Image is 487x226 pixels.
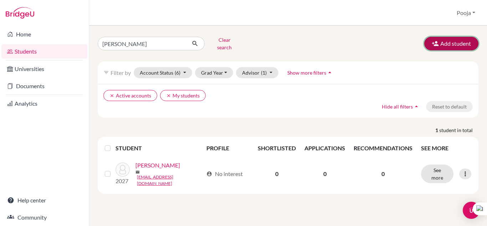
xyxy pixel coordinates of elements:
a: Community [1,210,87,225]
button: Hide all filtersarrow_drop_up [376,101,426,112]
span: Show more filters [287,70,326,76]
i: arrow_drop_up [413,103,420,110]
button: Account Status(6) [134,67,192,78]
a: Help center [1,193,87,207]
input: Find student by name... [98,37,186,50]
img: Bridge-U [6,7,34,19]
i: clear [166,93,171,98]
button: See more [421,165,453,183]
button: Add student [424,37,478,50]
a: Universities [1,62,87,76]
span: (6) [175,70,180,76]
a: Analytics [1,96,87,111]
button: Reset to default [426,101,473,112]
td: 0 [253,157,300,191]
a: Students [1,44,87,59]
button: Advisor(1) [236,67,278,78]
strong: 1 [435,126,439,134]
span: mail [135,170,140,174]
button: clearMy students [160,90,206,101]
i: clear [109,93,114,98]
th: APPLICATIONS [300,140,349,157]
p: 0 [354,170,412,178]
td: 0 [300,157,349,191]
button: Pooja [453,6,478,20]
span: student in total [439,126,478,134]
button: Clear search [205,34,244,53]
span: Filter by [111,69,131,76]
a: [PERSON_NAME] [135,161,180,170]
a: Documents [1,79,87,93]
th: PROFILE [202,140,253,157]
th: SEE MORE [417,140,476,157]
button: clearActive accounts [103,90,157,101]
span: Hide all filters [382,104,413,110]
span: (1) [261,70,267,76]
div: No interest [206,170,243,178]
a: Home [1,27,87,41]
th: SHORTLISTED [253,140,300,157]
th: STUDENT [116,140,203,157]
button: Show more filtersarrow_drop_up [281,67,339,78]
span: account_circle [206,171,212,177]
th: RECOMMENDATIONS [349,140,417,157]
p: 2027 [116,177,130,185]
button: Grad Year [195,67,234,78]
img: Bhadale, Adarsh [116,162,130,177]
div: Open Intercom Messenger [463,202,480,219]
a: [EMAIL_ADDRESS][DOMAIN_NAME] [137,174,204,187]
i: arrow_drop_up [326,69,333,76]
i: filter_list [103,70,109,75]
